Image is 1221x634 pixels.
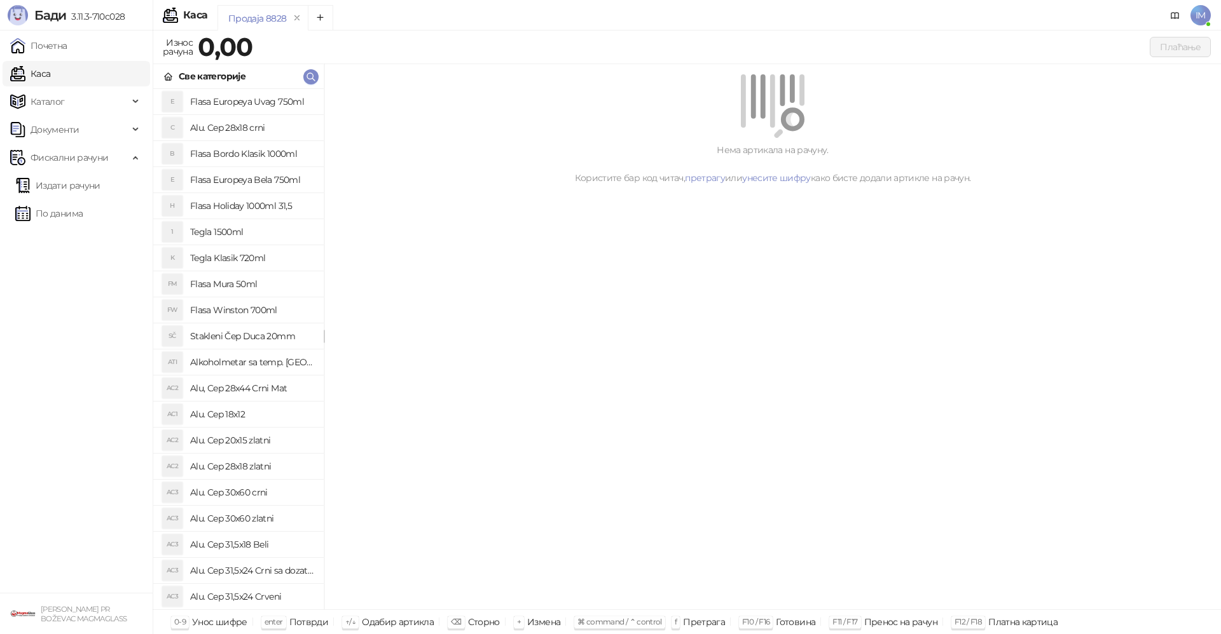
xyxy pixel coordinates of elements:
[162,430,183,450] div: AC2
[162,170,183,190] div: E
[10,601,36,626] img: 64x64-companyLogo-1893ffd3-f8d7-40ed-872e-741d608dc9d9.png
[162,534,183,555] div: AC3
[34,8,66,23] span: Бади
[451,617,461,626] span: ⌫
[190,456,314,476] h4: Alu. Cep 28x18 zlatni
[265,617,283,626] span: enter
[153,89,324,609] div: grid
[1190,5,1211,25] span: IM
[190,430,314,450] h4: Alu. Cep 20x15 zlatni
[190,300,314,320] h4: Flasa Winston 700ml
[190,560,314,581] h4: Alu. Cep 31,5x24 Crni sa dozatorom
[190,222,314,242] h4: Tegla 1500ml
[162,378,183,398] div: AC2
[577,617,662,626] span: ⌘ command / ⌃ control
[15,201,83,226] a: По данима
[742,172,811,184] a: унесите шифру
[228,11,286,25] div: Продаја 8828
[179,69,245,83] div: Све категорије
[160,34,195,60] div: Износ рачуна
[162,326,183,346] div: SČ
[517,617,521,626] span: +
[190,404,314,424] h4: Alu. Cep 18x12
[685,172,725,184] a: претрагу
[955,617,982,626] span: F12 / F18
[675,617,677,626] span: f
[162,222,183,242] div: 1
[10,61,50,86] a: Каса
[190,482,314,502] h4: Alu. Cep 30x60 crni
[190,118,314,138] h4: Alu. Cep 28x18 crni
[190,248,314,268] h4: Tegla Klasik 720ml
[162,196,183,216] div: H
[289,13,305,24] button: remove
[162,456,183,476] div: AC2
[162,560,183,581] div: AC3
[162,352,183,372] div: ATI
[31,117,79,142] span: Документи
[162,404,183,424] div: AC1
[198,31,252,62] strong: 0,00
[308,5,333,30] button: Add tab
[66,11,125,22] span: 3.11.3-710c028
[183,10,207,20] div: Каса
[190,170,314,190] h4: Flasa Europeya Bela 750ml
[190,586,314,607] h4: Alu. Cep 31,5x24 Crveni
[190,274,314,294] h4: Flasa Mura 50ml
[31,145,108,170] span: Фискални рачуни
[190,378,314,398] h4: Alu, Cep 28x44 Crni Mat
[190,534,314,555] h4: Alu. Cep 31,5x18 Beli
[41,605,127,623] small: [PERSON_NAME] PR BOŽEVAC MAGMAGLASS
[988,614,1058,630] div: Платна картица
[527,614,560,630] div: Измена
[162,300,183,320] div: FW
[162,586,183,607] div: AC3
[190,144,314,164] h4: Flasa Bordo Klasik 1000ml
[162,248,183,268] div: K
[10,33,67,58] a: Почетна
[190,352,314,372] h4: Alkoholmetar sa temp. [GEOGRAPHIC_DATA]
[362,614,434,630] div: Одабир артикла
[190,326,314,346] h4: Stakleni Čep Duca 20mm
[162,144,183,164] div: B
[289,614,329,630] div: Потврди
[31,89,65,114] span: Каталог
[1150,37,1211,57] button: Плаћање
[192,614,247,630] div: Унос шифре
[8,5,28,25] img: Logo
[190,91,314,112] h4: Flasa Europeya Uvag 750ml
[340,143,1206,185] div: Нема артикала на рачуну. Користите бар код читач, или како бисте додали артикле на рачун.
[162,274,183,294] div: FM
[190,196,314,216] h4: Flasa Holiday 1000ml 31,5
[742,617,769,626] span: F10 / F16
[190,508,314,529] h4: Alu. Cep 30x60 zlatni
[162,91,183,112] div: E
[15,173,100,198] a: Издати рачуни
[162,118,183,138] div: C
[1165,5,1185,25] a: Документација
[468,614,500,630] div: Сторно
[345,617,355,626] span: ↑/↓
[162,482,183,502] div: AC3
[832,617,857,626] span: F11 / F17
[864,614,937,630] div: Пренос на рачун
[174,617,186,626] span: 0-9
[162,508,183,529] div: AC3
[776,614,815,630] div: Готовина
[683,614,725,630] div: Претрага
